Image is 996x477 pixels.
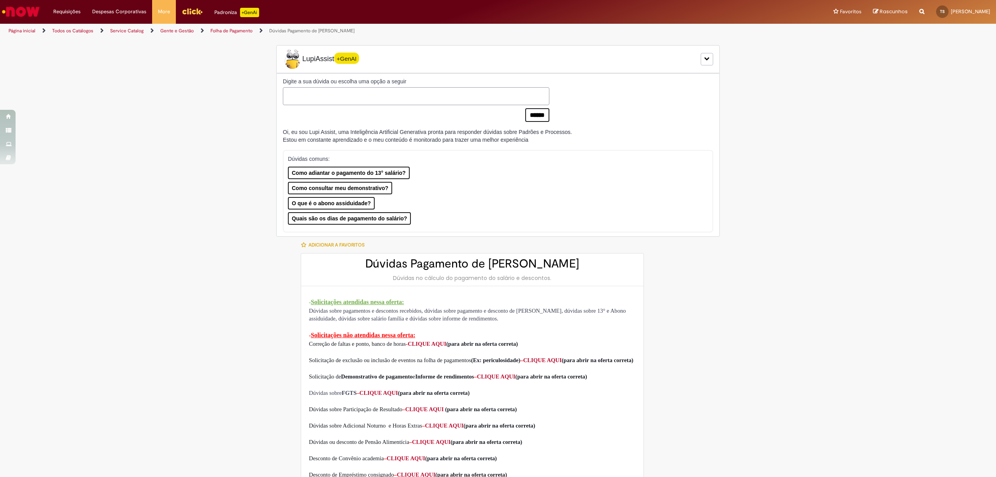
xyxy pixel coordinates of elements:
[110,28,144,34] a: Service Catalog
[451,439,522,445] span: (para abrir na oferta correta)
[409,439,412,445] span: –
[408,341,446,347] a: CLIQUE AQUI
[415,373,474,380] span: Informe de rendimentos
[309,439,409,445] span: Dúvidas ou desconto de Pensão Alimentícia
[309,357,471,363] span: Solicitação de exclusão ou inclusão de eventos na folha de pagamentos
[309,422,422,429] span: Dúvidas sobre Adicional Noturno e Horas Extras
[311,332,415,338] span: Solicitações não atendidas nessa oferta:
[283,49,359,69] span: LupiAssist
[311,299,404,305] span: Solicitações atendidas nessa oferta:
[398,390,470,396] span: (para abrir na oferta correta)
[341,373,413,380] span: Demonstrativo de pagamento
[283,77,549,85] label: Digite a sua dúvida ou escolha uma opção a seguir
[309,455,384,461] span: Desconto de Convênio academia
[520,357,523,363] span: –
[53,8,81,16] span: Requisições
[422,422,425,429] span: –
[387,455,425,461] a: CLIQUE AQUI
[52,28,93,34] a: Todos os Catálogos
[342,390,356,396] span: FGTS
[523,357,562,363] a: CLIQUE AQUI
[562,357,633,363] span: (para abrir na oferta correta)
[283,128,572,144] div: Oi, eu sou Lupi Assist, uma Inteligência Artificial Generativa pronta para responder dúvidas sobr...
[463,422,535,429] span: (para abrir na oferta correta)
[384,455,386,461] span: –
[402,406,405,412] span: –
[425,422,463,429] a: CLIQUE AQUI
[301,237,369,253] button: Adicionar a Favoritos
[940,9,945,14] span: TS
[288,155,693,163] p: Dúvidas comuns:
[309,274,636,282] div: Dúvidas no cálculo do pagamento do salário e descontos.
[413,373,416,380] span: e
[309,242,365,248] span: Adicionar a Favoritos
[334,53,359,64] span: +GenAI
[309,373,341,380] span: Solicitação de
[880,8,908,15] span: Rascunhos
[288,197,375,209] button: O que é o abono assiduidade?
[873,8,908,16] a: Rascunhos
[9,28,35,34] a: Página inicial
[446,341,518,347] span: (para abrir na oferta correta)
[406,341,408,347] span: -
[309,307,636,323] p: Dúvidas sobre pagamentos e descontos recebidos, dúvidas sobre pagamento e desconto de [PERSON_NAM...
[474,373,477,380] span: –
[471,357,633,363] span: (Ex: periculosidade)
[1,4,41,19] img: ServiceNow
[309,299,311,305] span: -
[477,373,516,380] a: CLIQUE AQUI
[309,406,402,412] span: Dúvidas sobre Participação de Resultado
[288,167,410,179] button: Como adiantar o pagamento do 13° salário?
[445,406,517,412] span: (para abrir na oferta correta)
[840,8,861,16] span: Favoritos
[6,24,658,38] ul: Trilhas de página
[516,373,587,380] span: (para abrir na oferta correta)
[288,182,392,194] button: Como consultar meu demonstrativo?
[160,28,194,34] a: Gente e Gestão
[309,257,636,270] h2: Dúvidas Pagamento de [PERSON_NAME]
[309,332,311,338] span: -
[405,406,444,412] a: CLIQUE AQUI
[269,28,354,34] a: Dúvidas Pagamento de [PERSON_NAME]
[359,390,398,396] a: CLIQUE AQUI
[182,5,203,17] img: click_logo_yellow_360x200.png
[210,28,253,34] a: Folha de Pagamento
[425,455,497,461] span: (para abrir na oferta correta)
[92,8,146,16] span: Despesas Corporativas
[412,439,451,445] a: CLIQUE AQUI
[276,45,720,73] div: LupiLupiAssist+GenAI
[951,8,990,15] span: [PERSON_NAME]
[288,212,411,225] button: Quais são os dias de pagamento do salário?
[283,49,302,69] img: Lupi
[309,390,342,396] span: Dúvidas sobre
[309,341,406,347] span: Correção de faltas e ponto, banco de horas
[357,390,359,396] span: –
[240,8,259,17] p: +GenAi
[158,8,170,16] span: More
[214,8,259,17] div: Padroniza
